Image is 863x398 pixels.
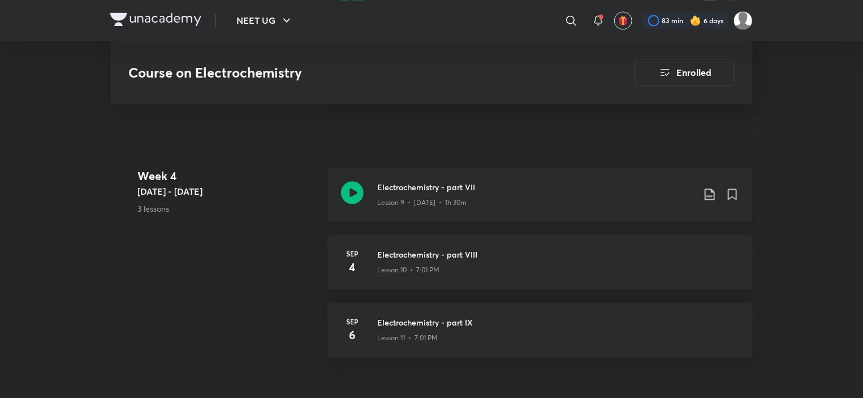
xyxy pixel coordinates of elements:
[733,11,753,30] img: Kebir Hasan Sk
[327,303,753,371] a: Sep6Electrochemistry - part IXLesson 11 • 7:01 PM
[377,333,438,343] p: Lesson 11 • 7:01 PM
[341,249,364,259] h6: Sep
[110,12,201,26] img: Company Logo
[128,65,571,81] h3: Course on Electrochemistry
[635,59,735,86] button: Enrolled
[377,198,467,208] p: Lesson 9 • [DATE] • 1h 30m
[137,185,318,198] h5: [DATE] - [DATE]
[341,327,364,344] h4: 6
[618,15,628,25] img: avatar
[137,168,318,185] h4: Week 4
[230,9,300,32] button: NEET UG
[327,235,753,303] a: Sep4Electrochemistry - part VIIILesson 10 • 7:01 PM
[110,12,201,29] a: Company Logo
[690,15,701,26] img: streak
[377,181,694,193] h3: Electrochemistry - part VII
[341,259,364,276] h4: 4
[327,168,753,235] a: Electrochemistry - part VIILesson 9 • [DATE] • 1h 30m
[377,265,439,275] p: Lesson 10 • 7:01 PM
[341,316,364,327] h6: Sep
[614,11,632,29] button: avatar
[377,316,739,328] h3: Electrochemistry - part IX
[377,249,739,260] h3: Electrochemistry - part VIII
[137,203,318,215] p: 3 lessons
